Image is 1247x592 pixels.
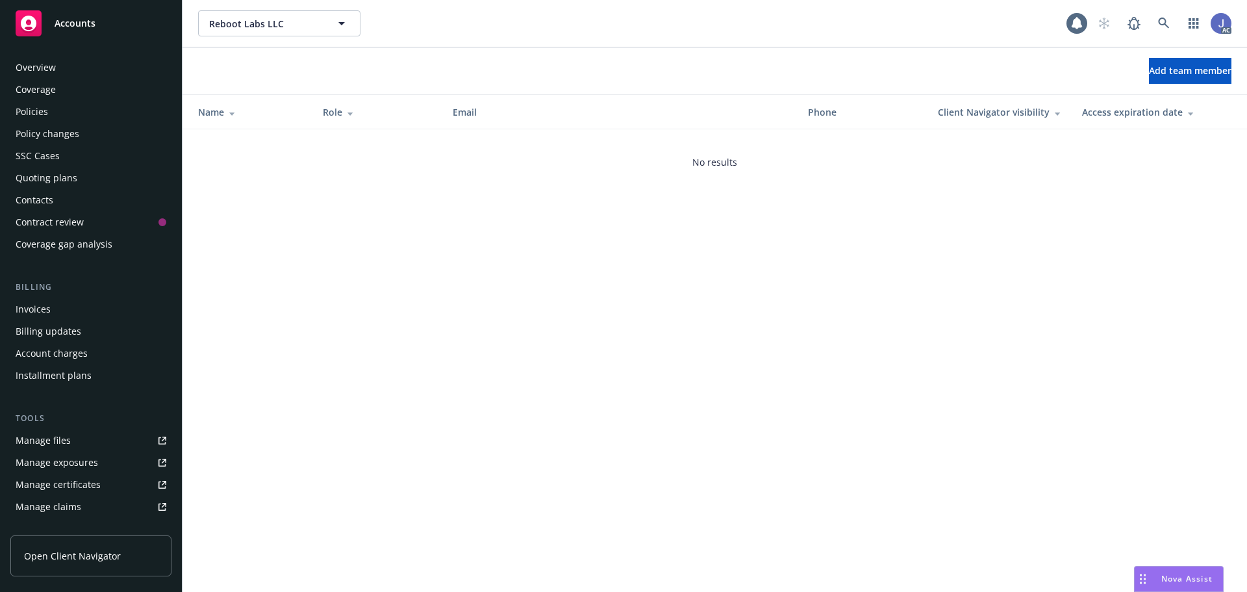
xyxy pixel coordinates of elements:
div: Invoices [16,299,51,320]
a: Manage files [10,430,171,451]
a: Manage claims [10,496,171,517]
div: Quoting plans [16,168,77,188]
div: Billing [10,281,171,294]
a: Switch app [1181,10,1207,36]
a: Policies [10,101,171,122]
div: Drag to move [1135,567,1151,591]
a: Installment plans [10,365,171,386]
div: Phone [808,105,917,119]
div: Manage BORs [16,519,77,539]
a: Manage BORs [10,519,171,539]
span: Open Client Navigator [24,549,121,563]
a: Billing updates [10,321,171,342]
div: Role [323,105,432,119]
span: No results [692,155,737,169]
a: Contract review [10,212,171,233]
a: Search [1151,10,1177,36]
a: Manage certificates [10,474,171,495]
a: Coverage gap analysis [10,234,171,255]
div: Access expiration date [1082,105,1204,119]
a: Accounts [10,5,171,42]
div: Installment plans [16,365,92,386]
div: Coverage gap analysis [16,234,112,255]
div: Manage certificates [16,474,101,495]
a: Manage exposures [10,452,171,473]
div: Manage claims [16,496,81,517]
a: SSC Cases [10,146,171,166]
div: Manage exposures [16,452,98,473]
div: Overview [16,57,56,78]
span: Accounts [55,18,95,29]
a: Coverage [10,79,171,100]
div: Billing updates [16,321,81,342]
button: Nova Assist [1134,566,1224,592]
div: Contract review [16,212,84,233]
div: Account charges [16,343,88,364]
div: Coverage [16,79,56,100]
a: Invoices [10,299,171,320]
span: Add team member [1149,64,1231,77]
span: Nova Assist [1161,573,1213,584]
div: Policies [16,101,48,122]
div: Tools [10,412,171,425]
span: Reboot Labs LLC [209,17,321,31]
div: Email [453,105,787,119]
a: Quoting plans [10,168,171,188]
div: Contacts [16,190,53,211]
button: Reboot Labs LLC [198,10,360,36]
img: photo [1211,13,1231,34]
a: Overview [10,57,171,78]
div: Name [198,105,302,119]
div: SSC Cases [16,146,60,166]
a: Account charges [10,343,171,364]
div: Policy changes [16,123,79,144]
a: Start snowing [1091,10,1117,36]
button: Add team member [1149,58,1231,84]
a: Policy changes [10,123,171,144]
a: Contacts [10,190,171,211]
div: Client Navigator visibility [938,105,1061,119]
div: Manage files [16,430,71,451]
a: Report a Bug [1121,10,1147,36]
